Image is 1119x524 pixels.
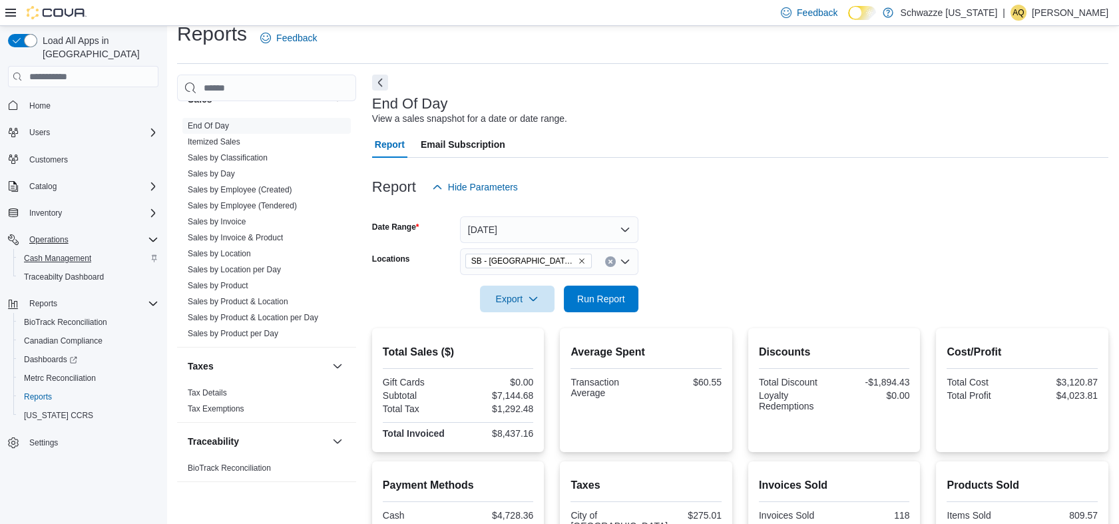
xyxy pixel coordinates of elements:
a: BioTrack Reconciliation [19,314,112,330]
h2: Products Sold [947,477,1098,493]
div: $275.01 [673,510,722,521]
button: Run Report [564,286,638,312]
a: Dashboards [13,350,164,369]
button: Catalog [24,178,62,194]
span: Dashboards [19,352,158,368]
a: Customers [24,152,73,168]
span: Reports [24,296,158,312]
span: Reports [24,392,52,402]
p: [PERSON_NAME] [1032,5,1108,21]
div: $0.00 [837,390,909,401]
span: Sales by Product & Location [188,296,288,307]
span: Itemized Sales [188,136,240,147]
h3: Report [372,179,416,195]
div: $8,437.16 [461,428,533,439]
button: [US_STATE] CCRS [13,406,164,425]
a: Sales by Product & Location [188,297,288,306]
div: Taxes [177,385,356,422]
input: Dark Mode [848,6,876,20]
a: Tax Exemptions [188,404,244,413]
button: Export [480,286,555,312]
a: Sales by Classification [188,153,268,162]
div: $7,144.68 [461,390,533,401]
span: Sales by Product per Day [188,328,278,339]
button: Operations [3,230,164,249]
button: Inventory [24,205,67,221]
a: BioTrack Reconciliation [188,463,271,473]
a: Sales by Employee (Tendered) [188,201,297,210]
div: 809.57 [1025,510,1098,521]
span: Hide Parameters [448,180,518,194]
div: Total Profit [947,390,1019,401]
div: Total Tax [383,403,455,414]
button: Remove SB - Fort Collins from selection in this group [578,257,586,265]
button: Canadian Compliance [13,332,164,350]
button: Reports [24,296,63,312]
p: Schwazze [US_STATE] [900,5,997,21]
div: Total Discount [759,377,831,388]
span: Cash Management [24,253,91,264]
div: $60.55 [649,377,722,388]
span: Inventory [29,208,62,218]
div: Subtotal [383,390,455,401]
button: Open list of options [620,256,630,267]
button: Operations [24,232,74,248]
span: Operations [29,234,69,245]
div: Anastasia Queen [1010,5,1026,21]
span: Traceabilty Dashboard [19,269,158,285]
button: [DATE] [460,216,638,243]
h1: Reports [177,21,247,47]
button: Home [3,95,164,115]
a: Tax Details [188,388,227,397]
span: Sales by Employee (Tendered) [188,200,297,211]
a: Sales by Day [188,169,235,178]
a: Settings [24,435,63,451]
h3: End Of Day [372,96,448,112]
a: Sales by Employee (Created) [188,185,292,194]
button: Taxes [188,360,327,373]
div: Sales [177,118,356,347]
label: Locations [372,254,410,264]
strong: Total Invoiced [383,428,445,439]
span: BioTrack Reconciliation [19,314,158,330]
h2: Average Spent [570,344,722,360]
span: AQ [1012,5,1024,21]
span: Reports [19,389,158,405]
a: Sales by Location per Day [188,265,281,274]
span: Settings [29,437,58,448]
span: Sales by Product & Location per Day [188,312,318,323]
span: Cash Management [19,250,158,266]
div: Traceability [177,460,356,481]
button: Customers [3,150,164,169]
span: Metrc Reconciliation [19,370,158,386]
a: Traceabilty Dashboard [19,269,109,285]
a: Dashboards [19,352,83,368]
div: Loyalty Redemptions [759,390,831,411]
a: Sales by Product & Location per Day [188,313,318,322]
button: Hide Parameters [427,174,523,200]
span: Sales by Invoice [188,216,246,227]
button: Catalog [3,177,164,196]
span: Feedback [276,31,317,45]
a: Reports [19,389,57,405]
span: Metrc Reconciliation [24,373,96,384]
span: Run Report [577,292,625,306]
a: Sales by Product [188,281,248,290]
h2: Taxes [570,477,722,493]
a: Canadian Compliance [19,333,108,349]
p: | [1003,5,1005,21]
span: Traceabilty Dashboard [24,272,104,282]
div: $3,120.87 [1025,377,1098,388]
span: Email Subscription [421,131,505,158]
button: Traceability [330,433,345,449]
div: $1,292.48 [461,403,533,414]
button: Inventory [3,204,164,222]
h2: Cost/Profit [947,344,1098,360]
button: Taxes [330,358,345,374]
div: -$1,894.43 [837,377,909,388]
span: Dark Mode [848,20,849,21]
button: Traceabilty Dashboard [13,268,164,286]
div: Invoices Sold [759,510,831,521]
span: Canadian Compliance [19,333,158,349]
